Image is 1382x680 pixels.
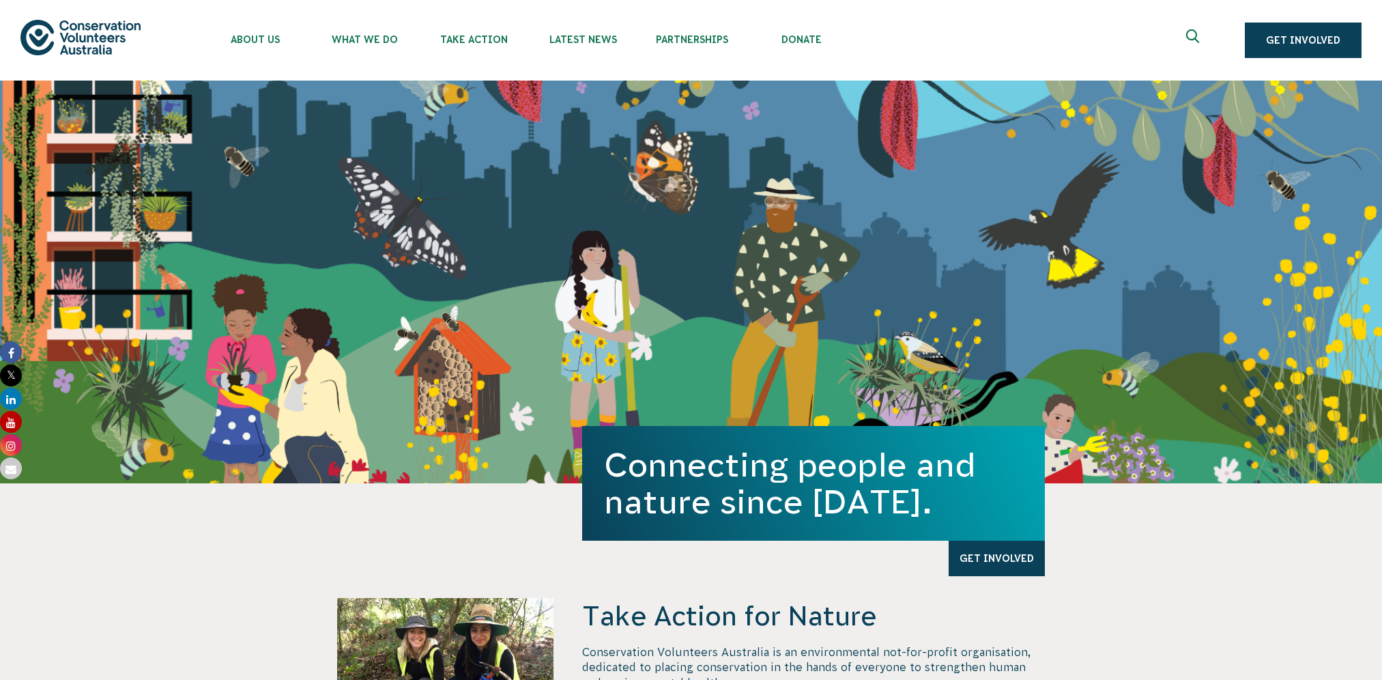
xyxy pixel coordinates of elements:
span: Donate [747,34,856,45]
a: Get Involved [949,541,1045,576]
a: Get Involved [1245,23,1362,58]
span: Expand search box [1186,29,1203,51]
span: About Us [201,34,310,45]
img: logo.svg [20,20,141,55]
span: What We Do [310,34,419,45]
span: Partnerships [637,34,747,45]
h4: Take Action for Nature [582,598,1045,634]
h1: Connecting people and nature since [DATE]. [604,447,1023,520]
span: Take Action [419,34,528,45]
button: Expand search box Close search box [1178,24,1211,57]
span: Latest News [528,34,637,45]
